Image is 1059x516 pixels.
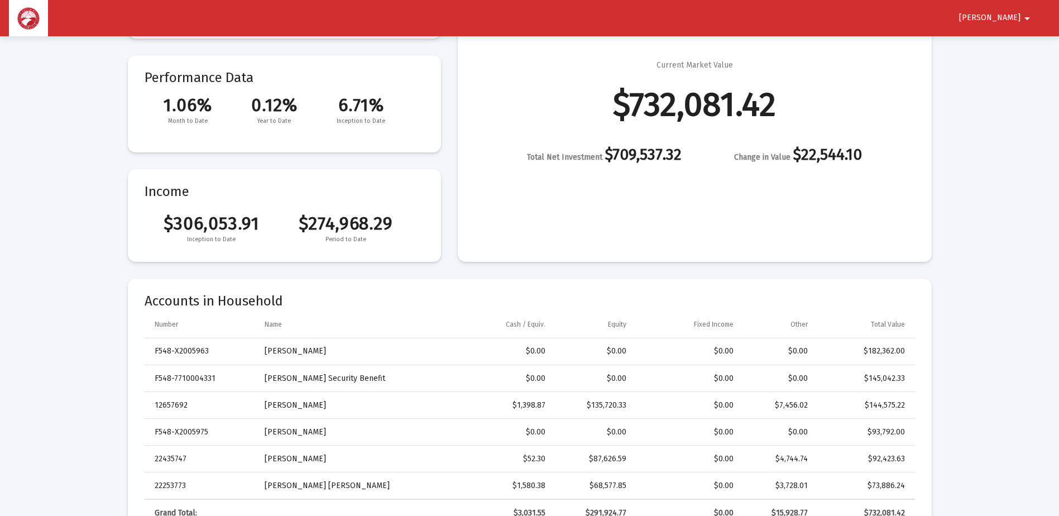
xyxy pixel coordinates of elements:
td: Column Name [257,311,447,338]
span: $306,053.91 [145,213,279,234]
div: $709,537.32 [527,149,682,163]
td: [PERSON_NAME] [PERSON_NAME] [257,472,447,499]
div: $732,081.42 [613,99,776,110]
div: $93,792.00 [823,427,905,438]
td: [PERSON_NAME] [257,338,447,365]
td: Column Cash / Equiv. [447,311,553,338]
div: $0.00 [561,346,626,357]
td: Column Number [145,311,257,338]
div: Total Value [871,320,905,329]
div: $0.00 [642,400,734,411]
div: $135,720.33 [561,400,626,411]
div: $0.00 [455,373,545,384]
div: $0.00 [749,346,808,357]
span: [PERSON_NAME] [959,13,1020,23]
td: F548-X2005963 [145,338,257,365]
div: $73,886.24 [823,480,905,491]
div: $22,544.10 [734,149,862,163]
div: Other [790,320,808,329]
td: Column Fixed Income [634,311,741,338]
div: Equity [608,320,626,329]
div: Cash / Equiv. [506,320,545,329]
div: $4,744.74 [749,453,808,465]
td: Column Other [741,311,816,338]
span: 0.12% [231,94,318,116]
div: $52.30 [455,453,545,465]
div: $1,580.38 [455,480,545,491]
div: $0.00 [561,373,626,384]
mat-card-title: Income [145,186,424,197]
div: $3,728.01 [749,480,808,491]
span: $274,968.29 [279,213,413,234]
img: Dashboard [17,7,40,30]
div: $87,626.59 [561,453,626,465]
div: $0.00 [455,346,545,357]
div: Fixed Income [694,320,734,329]
span: 6.71% [318,94,404,116]
span: Year to Date [231,116,318,127]
td: F548-7710004331 [145,365,257,392]
td: F548-X2005975 [145,419,257,446]
mat-card-title: Accounts in Household [145,295,915,307]
td: 12657692 [145,392,257,419]
span: Month to Date [145,116,231,127]
div: $0.00 [642,480,734,491]
div: $0.00 [642,373,734,384]
div: $144,575.22 [823,400,905,411]
div: $0.00 [642,427,734,438]
div: $0.00 [642,453,734,465]
td: 22253773 [145,472,257,499]
div: Number [155,320,178,329]
td: Column Equity [553,311,634,338]
td: 22435747 [145,446,257,472]
button: [PERSON_NAME] [946,7,1047,29]
span: Change in Value [734,152,790,162]
div: $1,398.87 [455,400,545,411]
mat-icon: arrow_drop_down [1020,7,1034,30]
div: $68,577.85 [561,480,626,491]
div: $7,456.02 [749,400,808,411]
div: $0.00 [642,346,734,357]
mat-card-title: Performance Data [145,72,424,127]
td: Column Total Value [816,311,915,338]
td: [PERSON_NAME] [257,392,447,419]
div: $92,423.63 [823,453,905,465]
div: $0.00 [749,373,808,384]
div: Name [265,320,282,329]
td: [PERSON_NAME] [257,446,447,472]
div: $182,362.00 [823,346,905,357]
span: Inception to Date [318,116,404,127]
div: $145,042.33 [823,373,905,384]
div: $0.00 [749,427,808,438]
span: Inception to Date [145,234,279,245]
td: [PERSON_NAME] Security Benefit [257,365,447,392]
div: Current Market Value [657,60,733,71]
span: 1.06% [145,94,231,116]
span: Period to Date [279,234,413,245]
div: $0.00 [561,427,626,438]
div: $0.00 [455,427,545,438]
span: Total Net Investment [527,152,602,162]
td: [PERSON_NAME] [257,419,447,446]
